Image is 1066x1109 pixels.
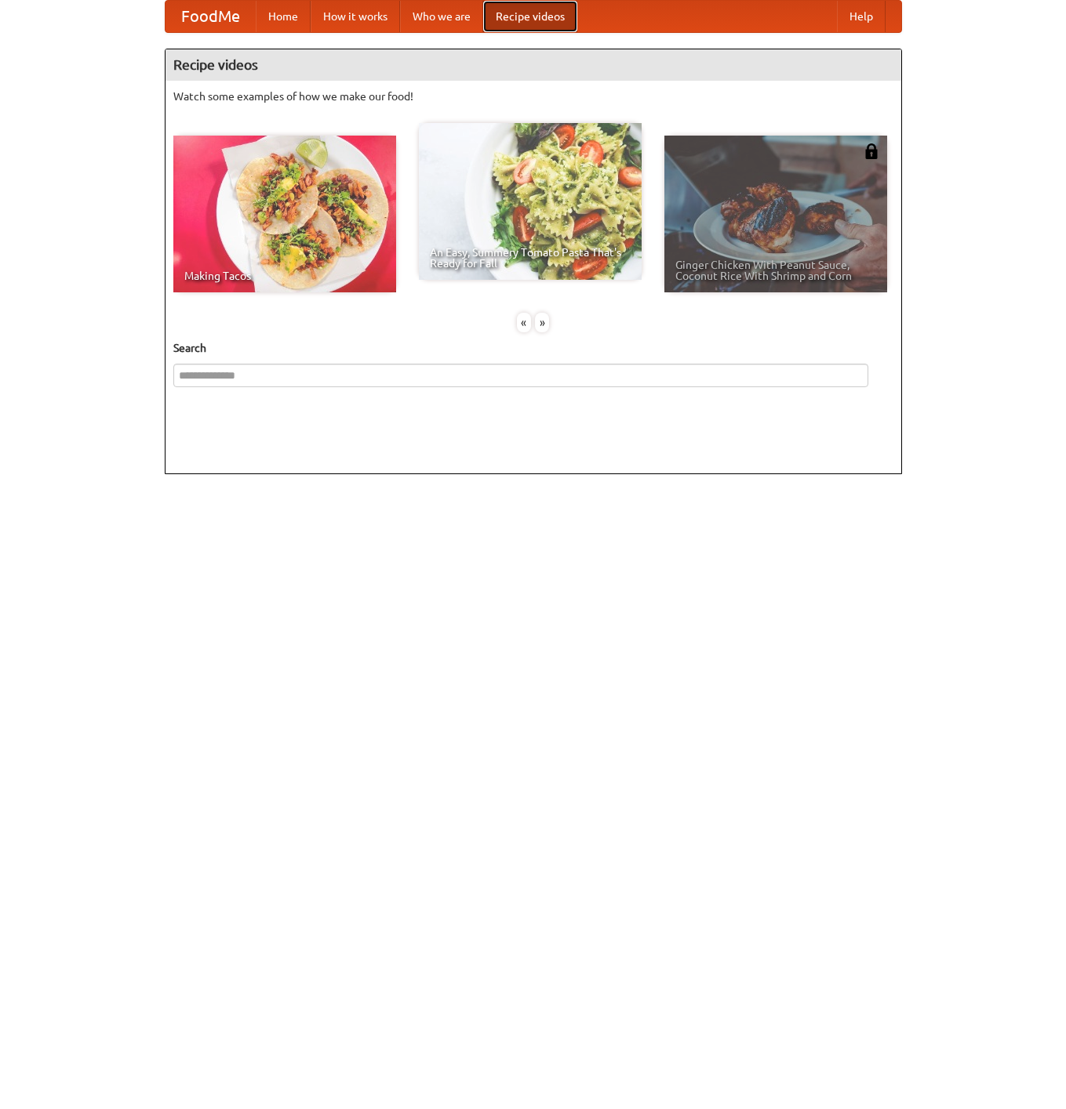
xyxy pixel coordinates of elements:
img: 483408.png [864,143,879,159]
p: Watch some examples of how we make our food! [173,89,893,104]
span: Making Tacos [184,270,385,281]
a: Making Tacos [173,136,396,292]
div: « [517,313,531,332]
h5: Search [173,340,893,356]
a: Recipe videos [483,1,577,32]
a: FoodMe [166,1,256,32]
h4: Recipe videos [166,49,901,81]
span: An Easy, Summery Tomato Pasta That's Ready for Fall [430,247,631,269]
a: How it works [311,1,400,32]
a: An Easy, Summery Tomato Pasta That's Ready for Fall [419,123,642,280]
a: Who we are [400,1,483,32]
div: » [535,313,549,332]
a: Help [837,1,886,32]
a: Home [256,1,311,32]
